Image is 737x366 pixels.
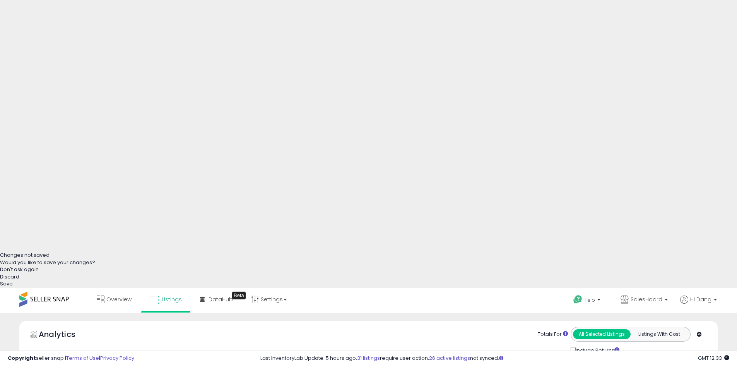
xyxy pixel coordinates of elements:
span: SalesHoard [631,296,662,303]
span: Listings [162,296,182,303]
div: Last InventoryLab Update: 5 hours ago, require user action, not synced. [260,355,729,362]
span: Overview [106,296,132,303]
a: 26 active listings [429,354,470,362]
a: Privacy Policy [100,354,134,362]
div: Totals For [538,331,568,338]
h5: Analytics [39,329,91,342]
span: Help [585,297,595,303]
a: DataHub [194,288,239,311]
a: Hi Dang [680,296,717,313]
div: seller snap | | [8,355,134,362]
a: SalesHoard [615,288,674,313]
a: 31 listings [357,354,380,362]
span: Hi Dang [690,296,711,303]
span: DataHub [209,296,233,303]
span: 2025-09-15 12:33 GMT [698,354,729,362]
i: Get Help [573,295,583,304]
a: Help [567,289,608,313]
div: Tooltip anchor [232,292,246,299]
strong: Copyright [8,354,36,362]
a: Settings [245,288,292,311]
a: Overview [91,288,137,311]
button: Listings With Cost [630,329,688,339]
button: All Selected Listings [573,329,631,339]
a: Terms of Use [66,354,99,362]
a: Listings [144,288,188,311]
